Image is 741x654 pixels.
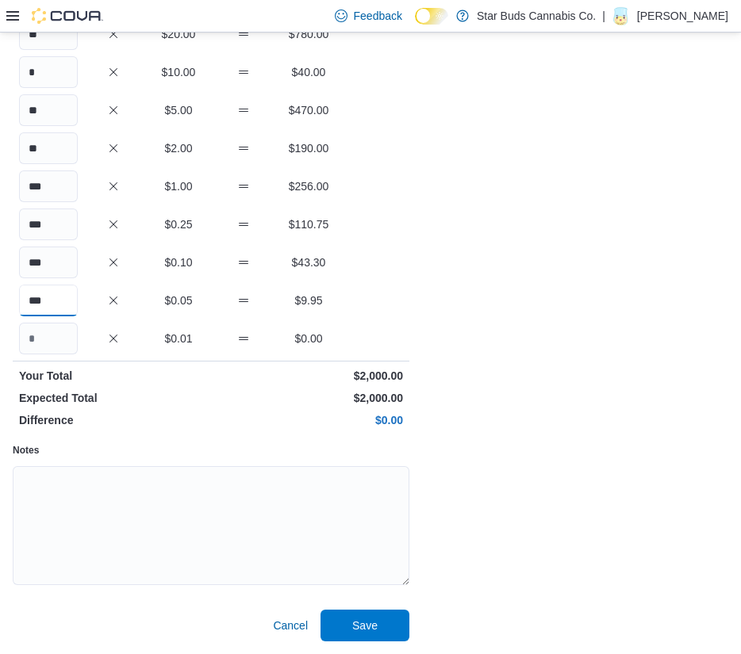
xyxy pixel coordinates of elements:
span: Cancel [273,618,308,633]
p: Difference [19,412,208,428]
input: Quantity [19,56,78,88]
input: Quantity [19,323,78,354]
input: Dark Mode [415,8,448,25]
p: $0.01 [149,331,208,346]
p: $110.75 [279,216,338,232]
span: Feedback [354,8,402,24]
p: $0.05 [149,293,208,308]
input: Quantity [19,170,78,202]
p: $43.30 [279,254,338,270]
input: Quantity [19,94,78,126]
p: $0.00 [214,412,403,428]
p: $2,000.00 [214,368,403,384]
button: Cancel [267,610,314,641]
p: $40.00 [279,64,338,80]
p: $9.95 [279,293,338,308]
input: Quantity [19,132,78,164]
p: $5.00 [149,102,208,118]
span: Save [352,618,378,633]
img: Cova [32,8,103,24]
p: Star Buds Cannabis Co. [477,6,596,25]
p: $190.00 [279,140,338,156]
p: $0.25 [149,216,208,232]
input: Quantity [19,285,78,316]
p: $1.00 [149,178,208,194]
p: Your Total [19,368,208,384]
input: Quantity [19,247,78,278]
p: $780.00 [279,26,338,42]
p: $2,000.00 [214,390,403,406]
input: Quantity [19,18,78,50]
p: | [602,6,605,25]
p: $20.00 [149,26,208,42]
div: Daniel Swadron [612,6,631,25]
p: $470.00 [279,102,338,118]
p: $256.00 [279,178,338,194]
label: Notes [13,444,39,457]
p: Expected Total [19,390,208,406]
p: $0.10 [149,254,208,270]
input: Quantity [19,208,78,240]
button: Save [321,610,409,641]
p: $10.00 [149,64,208,80]
p: $0.00 [279,331,338,346]
p: [PERSON_NAME] [637,6,728,25]
p: $2.00 [149,140,208,156]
